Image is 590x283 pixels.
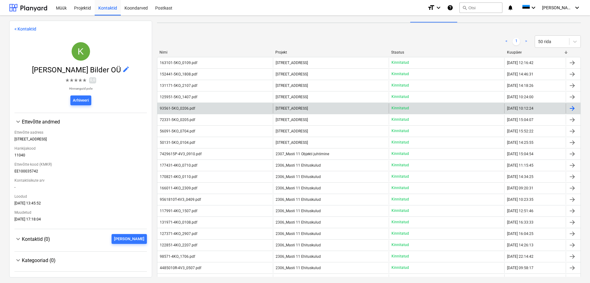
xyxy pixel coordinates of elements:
[459,2,502,13] button: Otsi
[73,97,89,104] div: Arhiveeri
[507,50,564,55] div: Kuupäev
[275,50,386,55] div: Projekt
[22,119,147,125] div: Ettevõtte andmed
[276,118,308,122] span: Narva mnt 120
[507,72,533,76] div: [DATE] 14:46:31
[160,175,197,179] div: 170821-4KO_0110.pdf
[160,232,197,236] div: 127371-4KO_2907.pdf
[14,176,147,185] div: Kontaktisikute arv
[160,140,195,145] div: 50131-5KO_0104.pdf
[74,77,78,84] span: ★
[507,140,533,145] div: [DATE] 14:25:55
[507,106,533,111] div: [DATE] 10:12:24
[522,38,530,45] a: Next page
[112,234,147,244] button: [PERSON_NAME]
[122,66,130,73] span: edit
[65,77,69,84] span: ★
[507,175,533,179] div: [DATE] 14:34:25
[391,117,409,122] p: Kinnitatud
[507,4,513,11] i: notifications
[276,266,321,270] span: 2306_Masti 11 Ehituskulud
[276,175,321,179] span: 2306_Masti 11 Ehituskulud
[69,77,74,84] span: ★
[391,60,409,65] p: Kinnitatud
[447,4,453,11] i: Abikeskus
[276,209,321,213] span: 2306_Masti 11 Ehituskulud
[507,129,533,133] div: [DATE] 15:52:22
[276,220,321,224] span: 2306_Masti 11 Ehituskulud
[78,77,82,84] span: ★
[276,95,308,99] span: Narva mnt 120
[14,201,147,208] div: [DATE] 13:45:52
[160,220,197,224] div: 131971-4KO_0108.pdf
[507,118,533,122] div: [DATE] 15:04:07
[507,243,533,247] div: [DATE] 14:26:13
[14,264,147,266] div: Kategooriad (0)
[14,257,22,264] span: keyboard_arrow_down
[507,209,533,213] div: [DATE] 12:51:46
[503,38,510,45] a: Previous page
[391,163,409,168] p: Kinnitatud
[14,118,22,125] span: keyboard_arrow_down
[14,217,147,224] div: [DATE] 17:18:04
[391,106,409,111] p: Kinnitatud
[160,209,197,213] div: 117991-4KO_1507.pdf
[276,186,321,190] span: 2306_Masti 11 Ehituskulud
[391,242,409,248] p: Kinnitatud
[160,266,201,270] div: 4485010R-4V3_0507.pdf
[391,277,409,282] p: Kinnitatud
[276,163,321,168] span: 2306_Masti 11 Ehituskulud
[559,253,590,283] iframe: Chat Widget
[160,83,197,88] div: 131171-5KO_2107.pdf
[507,163,533,168] div: [DATE] 11:15:45
[391,174,409,179] p: Kinnitatud
[391,231,409,236] p: Kinnitatud
[507,83,533,88] div: [DATE] 14:18:26
[276,83,308,88] span: Narva mnt 120
[160,152,202,156] div: 7429615P-4V3_0910.pdf
[276,129,308,133] span: Narva mnt 120
[513,38,520,45] a: Page 1 is your current page
[391,185,409,191] p: Kinnitatud
[276,106,308,111] span: Narva mnt 120
[276,140,308,145] span: Narva mnt 120
[14,192,147,201] div: Loodud
[22,257,147,263] div: Kategooriad (0)
[160,106,195,111] div: 93561-5KO_0206.pdf
[391,128,409,134] p: Kinnitatud
[14,26,36,31] a: < Kontaktid
[160,95,197,99] div: 125951-5KO_1407.pdf
[160,61,197,65] div: 163101-5KO_0109.pdf
[391,140,409,145] p: Kinnitatud
[14,144,147,153] div: Hankijakood
[507,232,533,236] div: [DATE] 16:04:25
[14,137,147,144] div: [STREET_ADDRESS]
[14,208,147,217] div: Muudetud
[14,118,147,125] div: Ettevõtte andmed
[391,197,409,202] p: Kinnitatud
[276,232,321,236] span: 2306_Masti 11 Ehituskulud
[427,4,435,11] i: format_size
[14,153,147,160] div: 11040
[160,72,197,76] div: 152441-5KO_1808.pdf
[160,118,195,122] div: 72331-5KO_0205.pdf
[82,77,87,84] span: ★
[14,185,147,192] div: -
[507,152,533,156] div: [DATE] 15:04:54
[507,220,533,224] div: [DATE] 16:33:33
[114,236,144,243] div: [PERSON_NAME]
[391,254,409,259] p: Kinnitatud
[391,151,409,156] p: Kinnitatud
[435,4,442,11] i: keyboard_arrow_down
[507,95,533,99] div: [DATE] 10:24:00
[70,95,91,105] button: Arhiveeri
[391,71,409,77] p: Kinnitatud
[276,61,308,65] span: Narva mnt 120
[160,163,197,168] div: 177431-4KO_0710.pdf
[391,83,409,88] p: Kinnitatud
[391,265,409,270] p: Kinnitatud
[507,197,533,202] div: [DATE] 10:23:35
[507,61,533,65] div: [DATE] 12:16:42
[530,4,537,11] i: keyboard_arrow_down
